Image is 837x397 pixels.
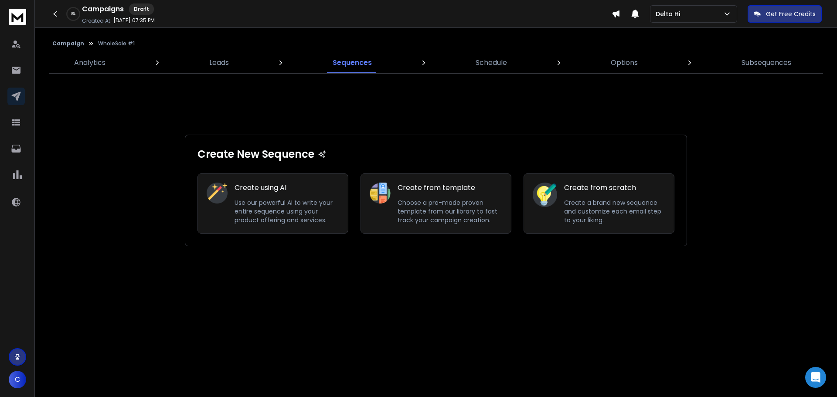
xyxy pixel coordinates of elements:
a: Analytics [69,52,111,73]
button: Campaign [52,40,84,47]
p: Create a brand new sequence and customize each email step to your liking. [564,198,665,224]
img: Create using AI [207,183,228,204]
p: Options [611,58,638,68]
p: Choose a pre-made proven template from our library to fast track your campaign creation. [398,198,502,224]
a: Subsequences [736,52,796,73]
h1: Create New Sequence [197,147,674,161]
h1: Campaigns [82,4,124,14]
p: Subsequences [742,58,791,68]
button: Get Free Credits [748,5,822,23]
img: Create from template [370,183,391,204]
img: Create from scratch [533,183,557,207]
h1: Create using AI [235,183,339,193]
button: C [9,371,26,388]
div: Draft [129,3,154,15]
p: Sequences [333,58,372,68]
p: 0 % [71,11,75,17]
a: Options [606,52,643,73]
a: Sequences [327,52,377,73]
p: Leads [209,58,229,68]
h1: Create from scratch [564,183,665,193]
p: Schedule [476,58,507,68]
a: Leads [204,52,234,73]
a: Schedule [470,52,512,73]
img: logo [9,9,26,25]
p: Created At: [82,17,112,24]
p: Get Free Credits [766,10,816,18]
p: Delta Hi [656,10,684,18]
h1: Create from template [398,183,502,193]
p: WholeSale #1 [98,40,135,47]
p: Analytics [74,58,105,68]
p: [DATE] 07:35 PM [113,17,155,24]
div: Open Intercom Messenger [805,367,826,388]
p: Use our powerful AI to write your entire sequence using your product offering and services. [235,198,339,224]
